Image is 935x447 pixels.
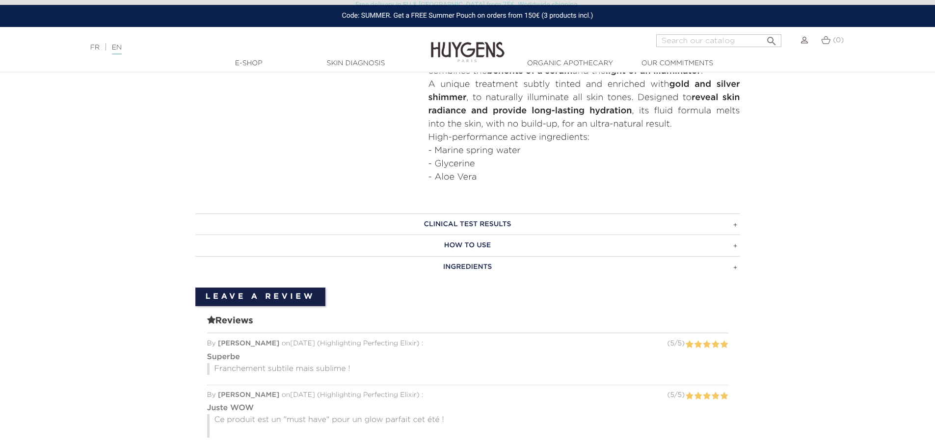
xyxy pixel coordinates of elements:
span: 5 [670,340,674,347]
span: 5 [677,340,681,347]
label: 2 [694,390,702,402]
a: E-Shop [200,58,298,69]
a: CLINICAL TEST RESULTS [195,213,740,235]
p: High-performance active ingredients: [428,131,740,144]
strong: reveal skin radiance and provide long-lasting hydration [428,93,740,115]
span: 5 [670,392,674,398]
div: By on [DATE] ( ) : [207,339,728,349]
a: Organic Apothecary [521,58,619,69]
span: Highlighting Perfecting Elixir [320,392,417,398]
span: [PERSON_NAME] [218,392,280,398]
a: Skin Diagnosis [307,58,405,69]
span: Highlighting Perfecting Elixir [320,340,417,347]
button:  [763,31,780,45]
strong: Juste WOW [207,404,254,412]
strong: gold and silver shimmer [428,80,740,102]
span: Reviews [207,314,728,334]
a: EN [112,44,122,54]
label: 4 [711,390,720,402]
label: 2 [694,339,702,351]
a: HOW TO USE [195,235,740,256]
span: 5 [677,392,681,398]
div: | [85,42,382,53]
label: 3 [702,339,711,351]
img: Huygens [431,26,505,64]
strong: benefits of a serum [487,67,572,76]
div: By on [DATE] ( ) : [207,390,728,400]
a: Our commitments [628,58,726,69]
label: 5 [720,390,728,402]
div: ( / ) [667,390,684,400]
label: 3 [702,390,711,402]
span: [PERSON_NAME] [218,340,280,347]
li: - Aloe Vera [428,171,740,184]
strong: light of an illuminator [606,67,701,76]
li: - Marine spring water [428,144,740,158]
a: Leave a review [195,288,326,306]
li: - Glycerine [428,158,740,171]
a: FR [90,44,100,51]
label: 4 [711,339,720,351]
a: INGREDIENTS [195,256,740,278]
label: 1 [685,339,694,351]
span: (0) [833,37,844,44]
div: ( / ) [667,339,684,349]
label: 1 [685,390,694,402]
i:  [766,32,777,44]
strong: Superbe [207,353,240,361]
input: Search [656,34,781,47]
p: A unique treatment subtly tinted and enriched with , to naturally illuminate all skin tones. Desi... [428,78,740,131]
label: 5 [720,339,728,351]
p: Ce produit est un "must have" pour un glow parfait cet été ! [207,414,728,438]
p: Franchement subtile mais sublime ! [207,363,728,375]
